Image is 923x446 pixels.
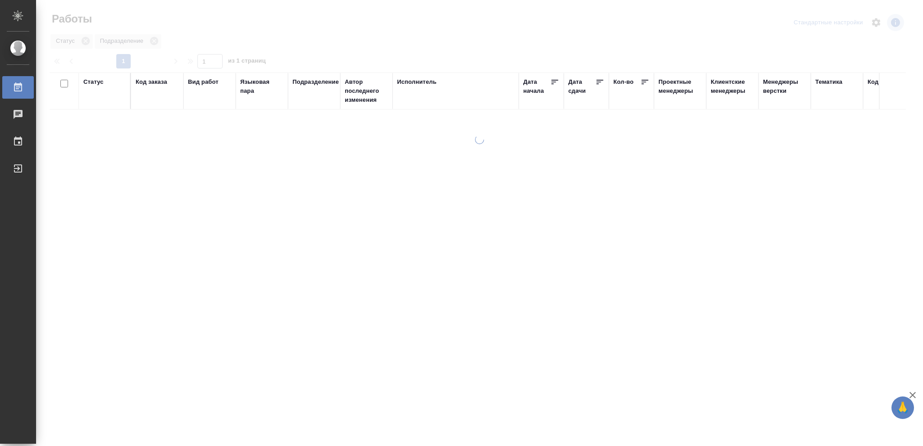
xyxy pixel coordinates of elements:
div: Дата начала [523,77,550,96]
div: Статус [83,77,104,86]
div: Языковая пара [240,77,283,96]
div: Проектные менеджеры [658,77,702,96]
div: Кол-во [613,77,634,86]
div: Автор последнего изменения [345,77,388,105]
div: Код заказа [136,77,167,86]
div: Подразделение [292,77,339,86]
div: Исполнитель [397,77,437,86]
div: Клиентские менеджеры [711,77,754,96]
div: Код работы [868,77,902,86]
div: Тематика [815,77,842,86]
span: 🙏 [895,398,910,417]
button: 🙏 [891,396,914,419]
div: Вид работ [188,77,219,86]
div: Менеджеры верстки [763,77,806,96]
div: Дата сдачи [568,77,595,96]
